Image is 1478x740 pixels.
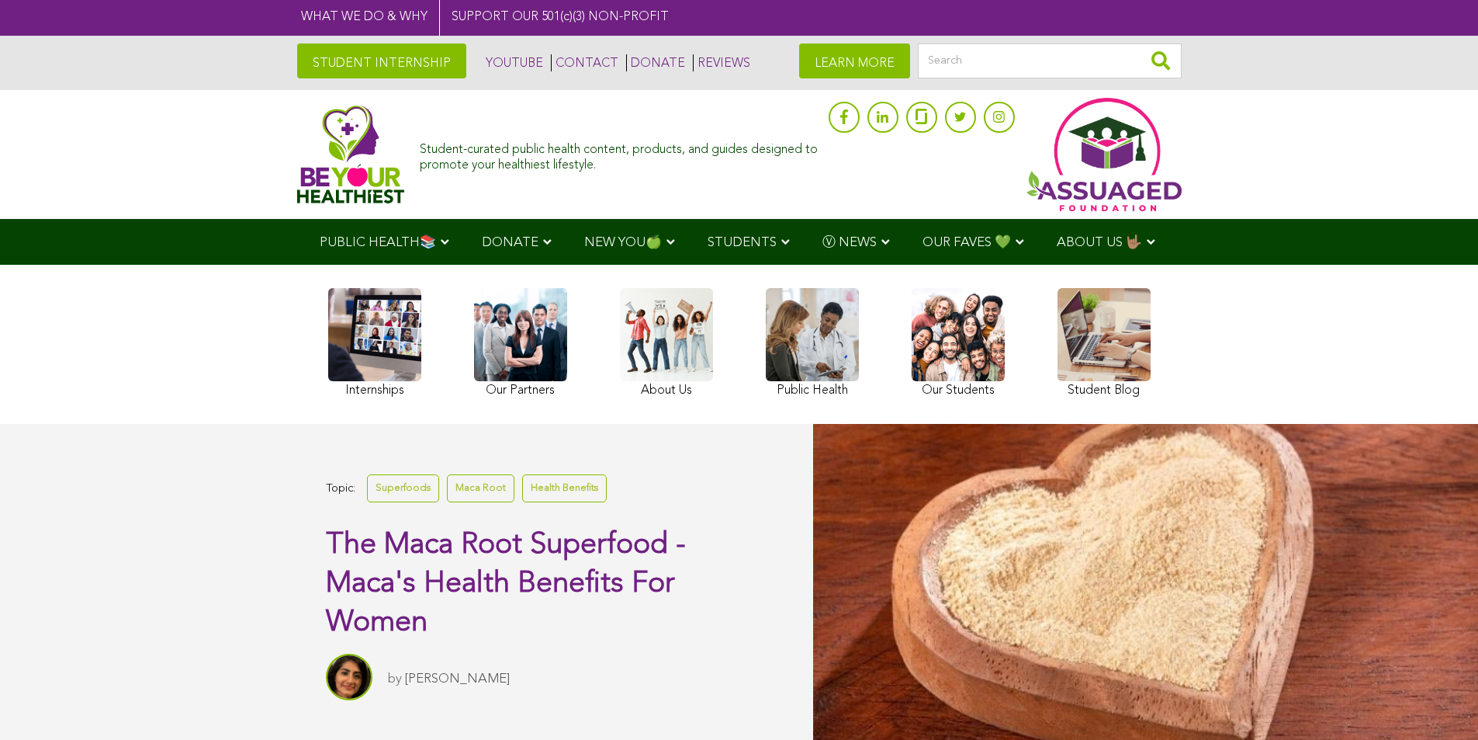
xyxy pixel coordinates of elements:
span: OUR FAVES 💚 [922,236,1011,249]
a: YOUTUBE [482,54,543,71]
input: Search [918,43,1182,78]
span: Ⓥ NEWS [822,236,877,249]
div: Student-curated public health content, products, and guides designed to promote your healthiest l... [420,135,820,172]
a: LEARN MORE [799,43,910,78]
a: Superfoods [367,474,439,502]
a: [PERSON_NAME] [405,672,510,686]
span: The Maca Root Superfood - Maca's Health Benefits For Women [326,530,686,638]
span: PUBLIC HEALTH📚 [320,236,436,249]
span: ABOUT US 🤟🏽 [1057,236,1142,249]
img: Sitara Darvish [326,654,372,700]
a: Maca Root [447,474,514,502]
span: DONATE [482,236,538,249]
a: Health Benefits [522,474,607,502]
div: Navigation Menu [297,219,1182,265]
img: Assuaged [297,105,405,203]
a: DONATE [626,54,685,71]
span: STUDENTS [708,236,777,249]
iframe: Chat Widget [1400,665,1478,740]
span: NEW YOU🍏 [584,236,662,249]
a: CONTACT [551,54,618,71]
a: STUDENT INTERNSHIP [297,43,466,78]
span: Topic: [326,478,355,499]
a: REVIEWS [693,54,750,71]
img: Assuaged App [1026,98,1182,211]
span: by [388,672,402,686]
img: glassdoor [916,109,926,124]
